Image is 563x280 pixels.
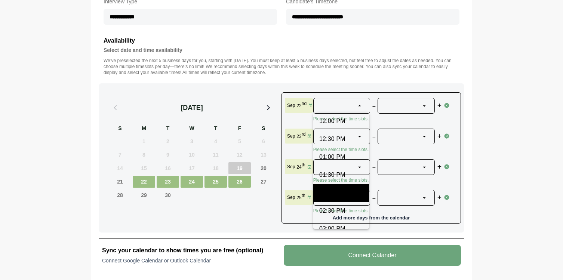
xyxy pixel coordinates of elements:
div: 02:00 PM [319,188,363,197]
span: Monday, September 1, 2025 [133,135,155,147]
span: Thursday, September 11, 2025 [204,149,227,161]
strong: 24 [296,164,301,170]
p: Sep [287,164,295,170]
p: We’ve preselected the next 5 business days for you, starting with [DATE]. You must keep at least ... [104,58,459,76]
div: T [204,124,227,134]
sup: th [302,162,305,167]
span: Friday, September 19, 2025 [228,162,251,174]
div: 03:00 PM [319,224,363,233]
span: Sunday, September 21, 2025 [109,176,131,188]
div: 12:30 PM [319,135,363,144]
strong: 22 [296,103,301,108]
p: Connect Google Calendar or Outlook Calendar [102,257,279,264]
div: S [252,124,275,134]
div: F [228,124,251,134]
p: Add more days from the calendar [285,212,458,220]
p: Sep [287,194,295,200]
p: Please select the time slots. [313,116,444,122]
strong: 25 [296,195,301,200]
div: T [157,124,179,134]
v-button: Connect Calander [284,245,461,266]
span: Friday, September 12, 2025 [228,149,251,161]
div: 01:30 PM [319,170,363,179]
strong: 23 [296,134,301,139]
span: Monday, September 15, 2025 [133,162,155,174]
span: Sunday, September 7, 2025 [109,149,131,161]
div: 12:00 PM [319,117,363,126]
span: Wednesday, September 24, 2025 [181,176,203,188]
p: Sep [287,102,295,108]
span: Thursday, September 25, 2025 [204,176,227,188]
span: Monday, September 8, 2025 [133,149,155,161]
p: Please select the time slots. [313,208,444,214]
span: Thursday, September 18, 2025 [204,162,227,174]
span: Tuesday, September 23, 2025 [157,176,179,188]
div: W [181,124,203,134]
span: Sunday, September 14, 2025 [109,162,131,174]
sup: nd [302,101,307,106]
div: 01:00 PM [319,153,363,161]
div: M [133,124,155,134]
p: Sep [287,133,295,139]
span: Tuesday, September 9, 2025 [157,149,179,161]
span: Friday, September 26, 2025 [228,176,251,188]
span: Monday, September 29, 2025 [133,189,155,201]
span: Monday, September 22, 2025 [133,176,155,188]
span: Sunday, September 28, 2025 [109,189,131,201]
div: [DATE] [181,102,203,113]
h4: Select date and time availability [104,46,459,55]
span: Tuesday, September 2, 2025 [157,135,179,147]
span: Friday, September 5, 2025 [228,135,251,147]
span: Tuesday, September 30, 2025 [157,189,179,201]
span: Saturday, September 20, 2025 [252,162,275,174]
h2: Sync your calendar to show times you are free (optional) [102,246,279,255]
div: S [109,124,131,134]
h3: Availability [104,36,459,46]
span: Saturday, September 6, 2025 [252,135,275,147]
sup: th [302,193,305,198]
span: Saturday, September 27, 2025 [252,176,275,188]
p: Please select the time slots. [313,177,444,183]
p: Please select the time slots. [313,147,444,153]
span: Thursday, September 4, 2025 [204,135,227,147]
span: Wednesday, September 10, 2025 [181,149,203,161]
div: 02:30 PM [319,206,363,215]
span: Tuesday, September 16, 2025 [157,162,179,174]
span: Wednesday, September 17, 2025 [181,162,203,174]
span: Wednesday, September 3, 2025 [181,135,203,147]
sup: rd [302,132,306,137]
span: Saturday, September 13, 2025 [252,149,275,161]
